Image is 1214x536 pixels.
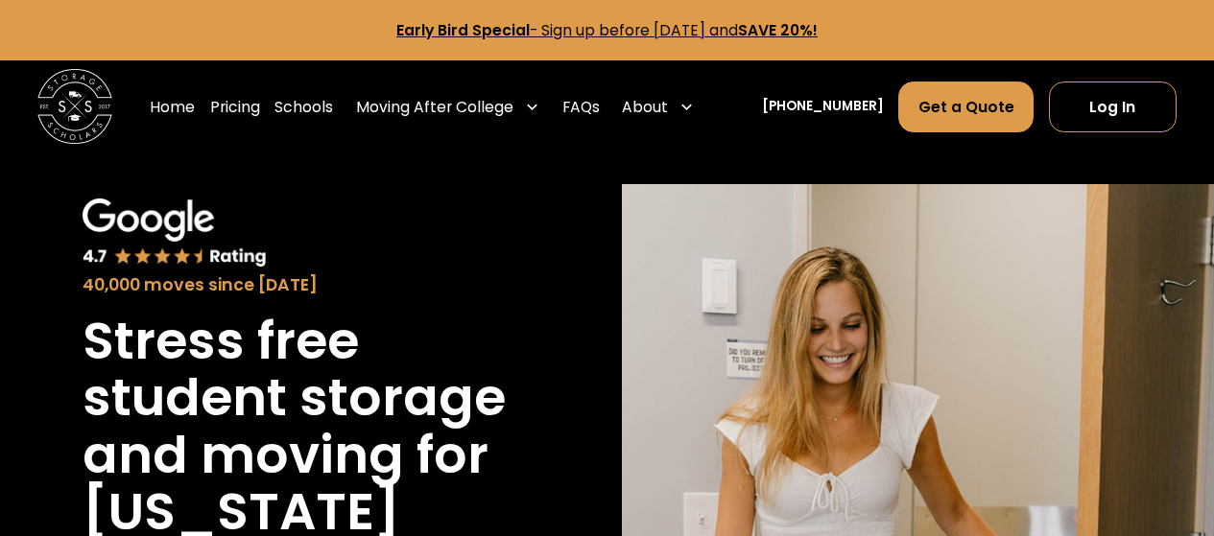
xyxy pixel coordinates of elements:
[396,20,818,40] a: Early Bird Special- Sign up before [DATE] andSAVE 20%!
[898,82,1034,132] a: Get a Quote
[762,97,884,117] a: [PHONE_NUMBER]
[83,198,267,268] img: Google 4.7 star rating
[738,20,818,40] strong: SAVE 20%!
[83,272,509,297] div: 40,000 moves since [DATE]
[396,20,530,40] strong: Early Bird Special
[274,81,333,133] a: Schools
[348,81,547,133] div: Moving After College
[210,81,260,133] a: Pricing
[1049,82,1177,132] a: Log In
[37,69,112,144] img: Storage Scholars main logo
[356,96,513,118] div: Moving After College
[562,81,600,133] a: FAQs
[83,313,509,482] h1: Stress free student storage and moving for
[622,96,668,118] div: About
[614,81,702,133] div: About
[150,81,195,133] a: Home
